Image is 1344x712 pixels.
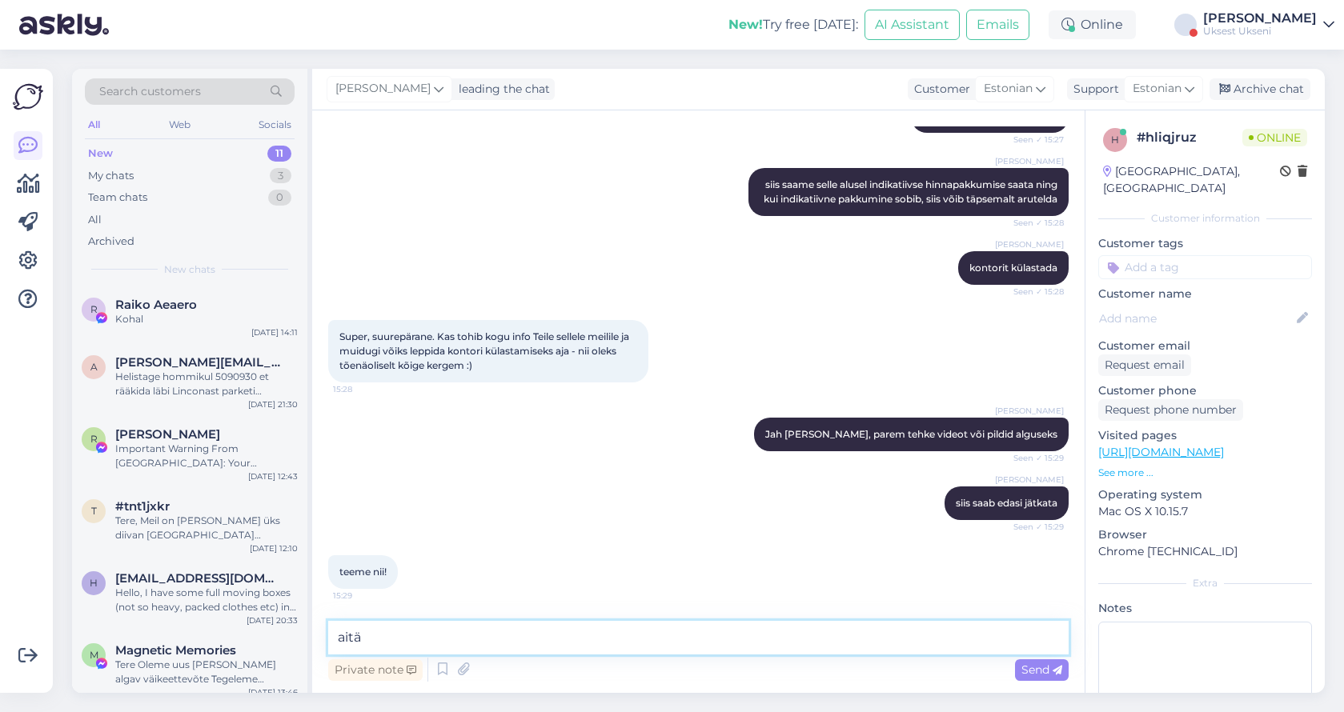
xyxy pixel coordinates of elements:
[984,80,1033,98] span: Estonian
[452,81,550,98] div: leading the chat
[1067,81,1119,98] div: Support
[270,168,291,184] div: 3
[1004,286,1064,298] span: Seen ✓ 15:28
[1203,12,1334,38] a: [PERSON_NAME]Uksest Ukseni
[88,168,134,184] div: My chats
[969,262,1057,274] span: kontorit külastada
[995,155,1064,167] span: [PERSON_NAME]
[115,571,282,586] span: handeyetkinn@gmail.com
[1004,134,1064,146] span: Seen ✓ 15:27
[1133,80,1182,98] span: Estonian
[1098,466,1312,480] p: See more ...
[99,83,201,100] span: Search customers
[248,470,298,482] div: [DATE] 12:43
[166,114,194,135] div: Web
[1098,445,1224,459] a: [URL][DOMAIN_NAME]
[1098,427,1312,444] p: Visited pages
[88,190,147,206] div: Team chats
[333,383,393,395] span: 15:28
[1049,10,1136,39] div: Online
[1004,452,1064,464] span: Seen ✓ 15:29
[1021,662,1062,677] span: Send
[115,312,298,326] div: Kohal
[85,114,103,135] div: All
[90,361,98,373] span: a
[1210,78,1310,100] div: Archive chat
[1098,526,1312,543] p: Browser
[88,146,113,162] div: New
[865,10,960,40] button: AI Assistant
[908,81,970,98] div: Customer
[328,621,1069,654] textarea: aitä
[966,10,1029,40] button: Emails
[1099,310,1294,327] input: Add name
[267,146,291,162] div: 11
[1098,255,1312,279] input: Add a tag
[1098,399,1243,421] div: Request phone number
[115,499,170,514] span: #tnt1jxkr
[115,427,220,442] span: Rafael Snow
[255,114,295,135] div: Socials
[1111,134,1119,146] span: h
[115,370,298,398] div: Helistage hommikul 5090930 et rääkida läbi Linconast parketi toomine Pallasti 44 5
[1098,211,1312,226] div: Customer information
[728,17,763,32] b: New!
[339,330,632,371] span: Super, suurepärane. Kas tohib kogu info Teile sellele meilile ja muidugi võiks leppida kontori kü...
[248,398,298,410] div: [DATE] 21:30
[339,566,387,578] span: teeme nii!
[1203,25,1317,38] div: Uksest Ukseni
[1137,128,1242,147] div: # hliqjruz
[90,649,98,661] span: M
[995,405,1064,417] span: [PERSON_NAME]
[1242,129,1307,146] span: Online
[115,586,298,614] div: Hello, I have some full moving boxes (not so heavy, packed clothes etc) in a storage place at par...
[335,80,431,98] span: [PERSON_NAME]
[247,614,298,626] div: [DATE] 20:33
[91,505,97,517] span: t
[765,428,1057,440] span: Jah [PERSON_NAME], parem tehke videot või pildid alguseks
[1098,576,1312,590] div: Extra
[1098,338,1312,354] p: Customer email
[13,82,43,112] img: Askly Logo
[1098,235,1312,252] p: Customer tags
[1098,503,1312,520] p: Mac OS X 10.15.7
[115,355,282,370] span: andreas.aho@gmail.com
[1098,486,1312,503] p: Operating system
[90,433,98,445] span: R
[1098,354,1191,376] div: Request email
[1203,12,1317,25] div: [PERSON_NAME]
[333,590,393,602] span: 15:29
[88,212,102,228] div: All
[88,234,134,250] div: Archived
[90,303,98,315] span: R
[115,658,298,686] div: Tere Oleme uus [PERSON_NAME] algav väikeettevõte Tegeleme fotomagnetite valmistamisega, 5x5 cm, n...
[956,497,1057,509] span: siis saab edasi jätkata
[764,178,1060,205] span: siis saame selle alusel indikatiivse hinnapakkumise saata ning kui indikatiivne pakkumine sobib, ...
[248,686,298,698] div: [DATE] 13:46
[90,577,98,589] span: h
[115,298,197,312] span: Raiko Aeaero
[728,15,858,34] div: Try free [DATE]:
[251,326,298,338] div: [DATE] 14:11
[1098,382,1312,399] p: Customer phone
[115,442,298,470] div: Important Warning From [GEOGRAPHIC_DATA]: Your Facebook page is scheduled for permanent deletion ...
[995,238,1064,250] span: [PERSON_NAME]
[115,643,236,658] span: Magnetic Memories
[1004,217,1064,229] span: Seen ✓ 15:28
[1004,521,1064,533] span: Seen ✓ 15:29
[1098,286,1312,302] p: Customer name
[250,542,298,554] div: [DATE] 12:10
[268,190,291,206] div: 0
[995,474,1064,486] span: [PERSON_NAME]
[328,659,423,681] div: Private note
[1098,543,1312,560] p: Chrome [TECHNICAL_ID]
[1098,600,1312,617] p: Notes
[164,262,215,277] span: New chats
[1103,163,1280,197] div: [GEOGRAPHIC_DATA], [GEOGRAPHIC_DATA]
[115,514,298,542] div: Tere, Meil on [PERSON_NAME] üks diivan [GEOGRAPHIC_DATA] kesklinnast Mustamäele toimetada. Kas sa...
